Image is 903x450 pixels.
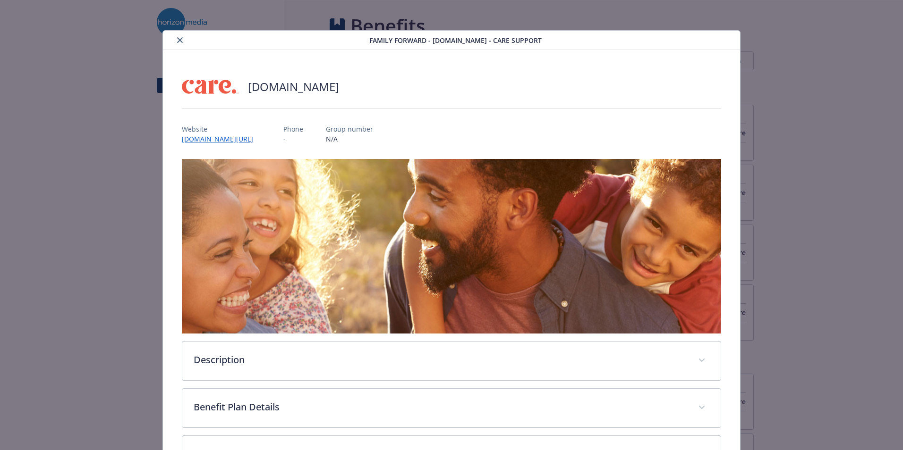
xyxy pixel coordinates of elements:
[182,134,261,143] a: [DOMAIN_NAME][URL]
[194,400,687,414] p: Benefit Plan Details
[182,124,261,134] p: Website
[182,73,239,101] img: Care.com
[283,134,303,144] p: -
[182,342,721,380] div: Description
[248,79,339,95] h2: [DOMAIN_NAME]
[326,124,373,134] p: Group number
[182,159,721,333] img: banner
[326,134,373,144] p: N/A
[194,353,687,367] p: Description
[174,34,186,46] button: close
[283,124,303,134] p: Phone
[182,389,721,427] div: Benefit Plan Details
[369,35,542,45] span: Family Forward - [DOMAIN_NAME] - Care Support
